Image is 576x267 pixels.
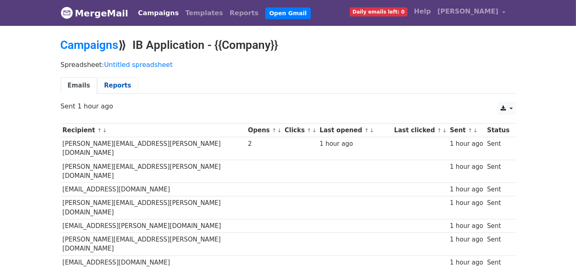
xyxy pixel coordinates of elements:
[364,127,369,133] a: ↑
[448,124,485,137] th: Sent
[350,7,408,16] span: Daily emails left: 0
[248,139,281,149] div: 2
[97,77,138,94] a: Reports
[226,5,262,21] a: Reports
[61,102,516,110] p: Sent 1 hour ago
[485,124,511,137] th: Status
[61,7,73,19] img: MergeMail logo
[61,160,246,183] td: [PERSON_NAME][EMAIL_ADDRESS][PERSON_NAME][DOMAIN_NAME]
[97,127,102,133] a: ↑
[450,185,483,194] div: 1 hour ago
[370,127,374,133] a: ↓
[434,3,509,23] a: [PERSON_NAME]
[392,124,448,137] th: Last clicked
[272,127,276,133] a: ↑
[61,183,246,196] td: [EMAIL_ADDRESS][DOMAIN_NAME]
[61,233,246,256] td: [PERSON_NAME][EMAIL_ADDRESS][PERSON_NAME][DOMAIN_NAME]
[437,127,442,133] a: ↑
[450,139,483,149] div: 1 hour ago
[450,221,483,231] div: 1 hour ago
[61,124,246,137] th: Recipient
[346,3,411,20] a: Daily emails left: 0
[468,127,472,133] a: ↑
[485,137,511,160] td: Sent
[246,124,283,137] th: Opens
[265,7,311,19] a: Open Gmail
[61,38,516,52] h2: ⟫ IB Application - {{Company}}
[437,7,499,16] span: [PERSON_NAME]
[485,233,511,256] td: Sent
[485,160,511,183] td: Sent
[61,219,246,233] td: [EMAIL_ADDRESS][PERSON_NAME][DOMAIN_NAME]
[450,235,483,244] div: 1 hour ago
[450,198,483,208] div: 1 hour ago
[277,127,282,133] a: ↓
[61,60,516,69] p: Spreadsheet:
[283,124,318,137] th: Clicks
[307,127,312,133] a: ↑
[318,124,392,137] th: Last opened
[485,196,511,219] td: Sent
[182,5,226,21] a: Templates
[61,196,246,219] td: [PERSON_NAME][EMAIL_ADDRESS][PERSON_NAME][DOMAIN_NAME]
[104,61,173,69] a: Untitled spreadsheet
[442,127,447,133] a: ↓
[535,228,576,267] iframe: Chat Widget
[61,38,118,52] a: Campaigns
[411,3,434,20] a: Help
[102,127,107,133] a: ↓
[320,139,390,149] div: 1 hour ago
[312,127,316,133] a: ↓
[135,5,182,21] a: Campaigns
[485,183,511,196] td: Sent
[485,219,511,233] td: Sent
[473,127,478,133] a: ↓
[450,162,483,172] div: 1 hour ago
[61,77,97,94] a: Emails
[61,137,246,160] td: [PERSON_NAME][EMAIL_ADDRESS][PERSON_NAME][DOMAIN_NAME]
[61,5,128,22] a: MergeMail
